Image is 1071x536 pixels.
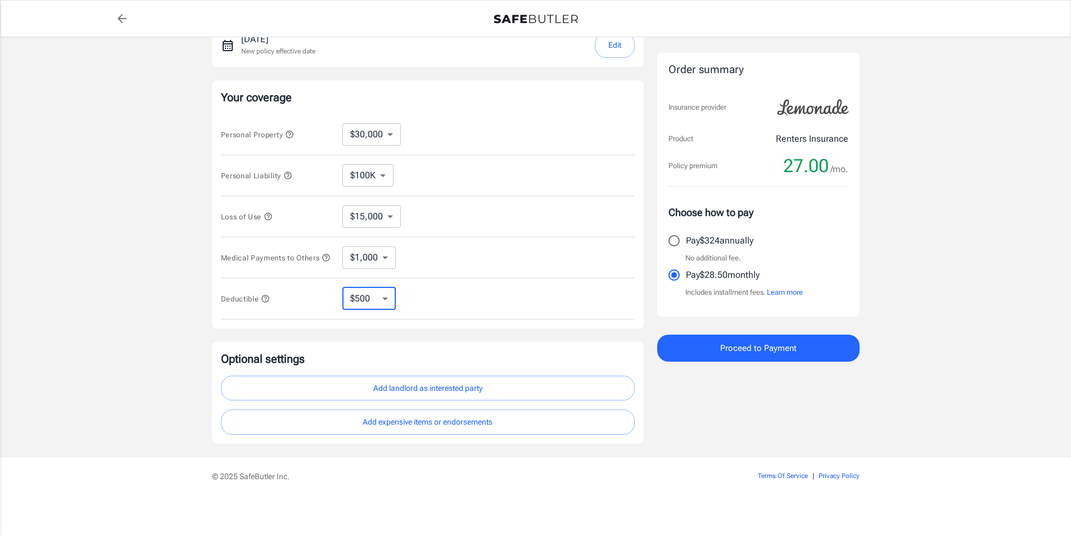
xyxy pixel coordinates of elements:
[221,292,270,305] button: Deductible
[783,155,829,177] span: 27.00
[758,472,808,480] a: Terms Of Service
[494,15,578,24] img: Back to quotes
[212,471,694,482] p: © 2025 SafeButler Inc.
[776,132,848,146] p: Renters Insurance
[221,295,270,303] span: Deductible
[668,102,726,113] p: Insurance provider
[221,172,292,180] span: Personal Liability
[221,213,273,221] span: Loss of Use
[668,160,717,172] p: Policy premium
[685,253,741,264] p: No additional fee.
[221,210,273,223] button: Loss of Use
[221,409,635,435] button: Add expensive items or endorsements
[668,205,848,220] p: Choose how to pay
[668,133,693,145] p: Product
[812,472,814,480] span: |
[221,39,234,52] svg: New policy start date
[685,287,803,298] p: Includes installment fees.
[221,130,294,139] span: Personal Property
[657,335,860,362] button: Proceed to Payment
[221,254,331,262] span: Medical Payments to Others
[221,251,331,264] button: Medical Payments to Others
[221,89,635,105] p: Your coverage
[686,234,753,247] p: Pay $324 annually
[767,287,803,298] button: Learn more
[686,268,760,282] p: Pay $28.50 monthly
[830,161,848,177] span: /mo.
[595,33,635,58] button: Edit
[771,92,855,123] img: Lemonade
[221,169,292,182] button: Personal Liability
[221,351,635,367] p: Optional settings
[221,128,294,141] button: Personal Property
[221,376,635,401] button: Add landlord as interested party
[241,33,315,46] p: [DATE]
[241,46,315,56] p: New policy effective date
[720,341,797,355] span: Proceed to Payment
[819,472,860,480] a: Privacy Policy
[668,62,848,78] div: Order summary
[111,7,133,30] a: back to quotes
